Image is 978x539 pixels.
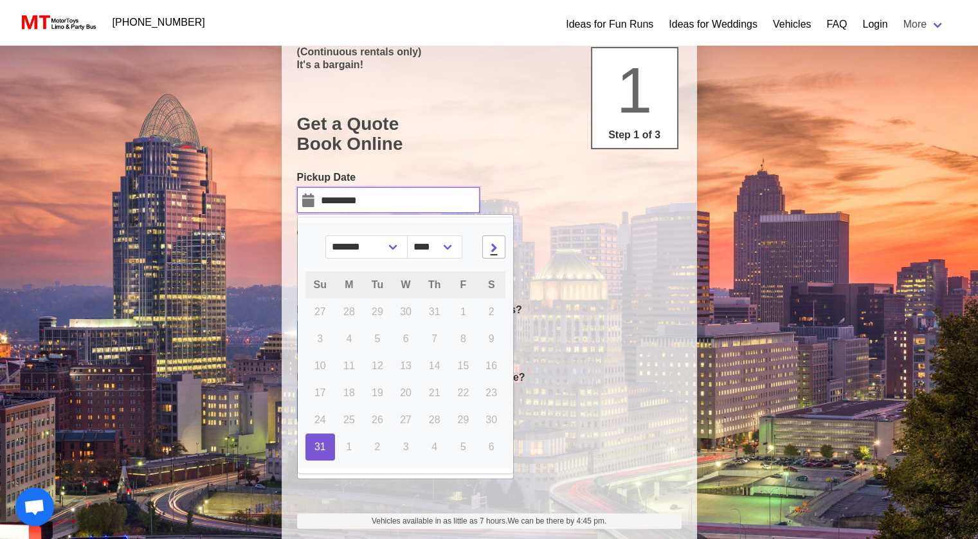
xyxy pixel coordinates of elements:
span: W [401,279,410,290]
span: 2 [489,306,494,317]
span: 4 [431,441,437,452]
span: 16 [485,360,497,371]
span: 26 [372,414,383,425]
span: 25 [343,414,355,425]
span: 19 [372,387,383,398]
span: 30 [485,414,497,425]
span: S [488,279,495,290]
a: FAQ [826,17,847,32]
span: 15 [457,360,469,371]
span: 28 [343,306,355,317]
h1: Get a Quote Book Online [297,114,682,154]
span: 29 [372,306,383,317]
span: 21 [429,387,440,398]
span: Tu [372,279,383,290]
span: 7 [431,333,437,344]
span: Su [314,279,327,290]
span: Th [428,279,441,290]
span: 5 [460,441,466,452]
span: 4 [346,333,352,344]
span: 31 [314,441,326,452]
span: 22 [457,387,469,398]
a: Ideas for Weddings [669,17,757,32]
a: Vehicles [773,17,811,32]
span: 27 [314,306,326,317]
span: 24 [314,414,326,425]
a: Open chat [15,488,54,526]
span: 5 [374,333,380,344]
span: 6 [403,333,409,344]
a: Login [862,17,887,32]
span: 1 [346,441,352,452]
span: 2 [374,441,380,452]
img: MotorToys Logo [18,14,97,32]
a: [PHONE_NUMBER] [105,10,213,35]
span: 18 [343,387,355,398]
a: More [896,12,952,37]
span: 14 [429,360,440,371]
span: 27 [400,414,412,425]
a: Ideas for Fun Runs [566,17,653,32]
span: 3 [403,441,409,452]
p: (Continuous rentals only) [297,46,682,58]
span: M [345,279,353,290]
span: 28 [429,414,440,425]
span: 10 [314,360,326,371]
span: Vehicles available in as little as 7 hours. [372,515,606,527]
span: 29 [457,414,469,425]
a: 31 [305,434,335,461]
p: It's a bargain! [297,59,682,71]
span: 12 [372,360,383,371]
span: 1 [460,306,466,317]
span: 3 [317,333,323,344]
span: 31 [429,306,440,317]
span: 11 [343,360,355,371]
span: We can be there by 4:45 pm. [507,516,606,525]
span: 30 [400,306,412,317]
span: 9 [489,333,494,344]
p: Step 1 of 3 [597,127,672,143]
span: 13 [400,360,412,371]
span: 20 [400,387,412,398]
span: 17 [314,387,326,398]
span: 1 [617,54,653,126]
span: F [460,279,466,290]
label: Pickup Date [297,170,480,185]
span: 6 [489,441,494,452]
span: 8 [460,333,466,344]
span: 23 [485,387,497,398]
